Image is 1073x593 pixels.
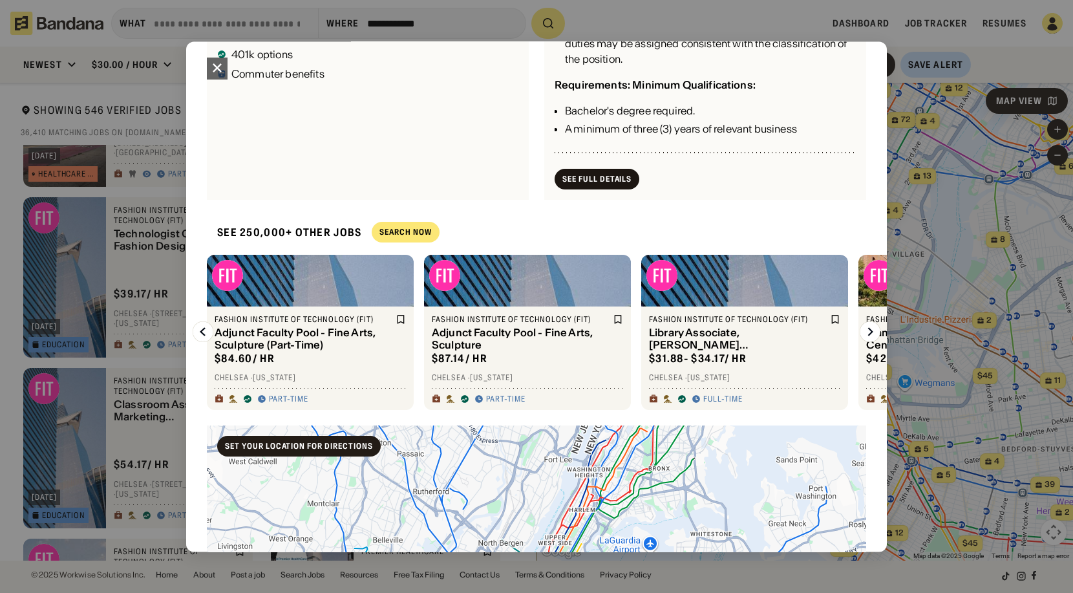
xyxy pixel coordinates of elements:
[212,260,243,291] img: Fashion Institute of Technology (FIT) logo
[860,321,880,342] img: Right Arrow
[864,260,895,291] img: Fashion Institute of Technology (FIT) logo
[649,314,827,325] div: Fashion Institute of Technology (FIT)
[565,103,856,119] div: Bachelor's degree required.
[649,327,827,352] div: Library Associate, [PERSON_NAME][GEOGRAPHIC_DATA]
[562,175,632,183] div: See Full Details
[225,442,373,450] div: Set your location for directions
[193,321,213,342] img: Left Arrow
[379,229,432,237] div: Search Now
[231,69,324,79] div: Commuter benefits
[703,394,743,405] div: Full-time
[215,373,406,383] div: Chelsea · [US_STATE]
[866,352,926,365] div: $ 42.60 / hr
[486,394,526,405] div: Part-time
[429,260,460,291] img: Fashion Institute of Technology (FIT) logo
[432,327,610,352] div: Adjunct Faculty Pool - Fine Arts, Sculpture
[565,122,856,153] div: A minimum of three (3) years of relevant business experience.
[215,314,393,325] div: Fashion Institute of Technology (FIT)
[866,373,1057,383] div: Chelsea · [US_STATE]
[866,314,1045,325] div: Fashion Institute of Technology (FIT)
[555,79,630,92] div: Requirements:
[215,352,275,365] div: $ 84.60 / hr
[215,327,393,352] div: Adjunct Faculty Pool - Fine Arts, Sculpture (Part-Time)
[231,49,293,59] div: 401k options
[432,314,610,325] div: Fashion Institute of Technology (FIT)
[432,373,623,383] div: Chelsea · [US_STATE]
[269,394,308,405] div: Part-time
[432,352,487,365] div: $ 87.14 / hr
[649,352,747,365] div: $ 31.88 - $34.17 / hr
[649,373,840,383] div: Chelsea · [US_STATE]
[646,260,677,291] img: Fashion Institute of Technology (FIT) logo
[207,215,361,250] div: See 250,000+ other jobs
[632,79,756,92] div: Minimum Qualifications:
